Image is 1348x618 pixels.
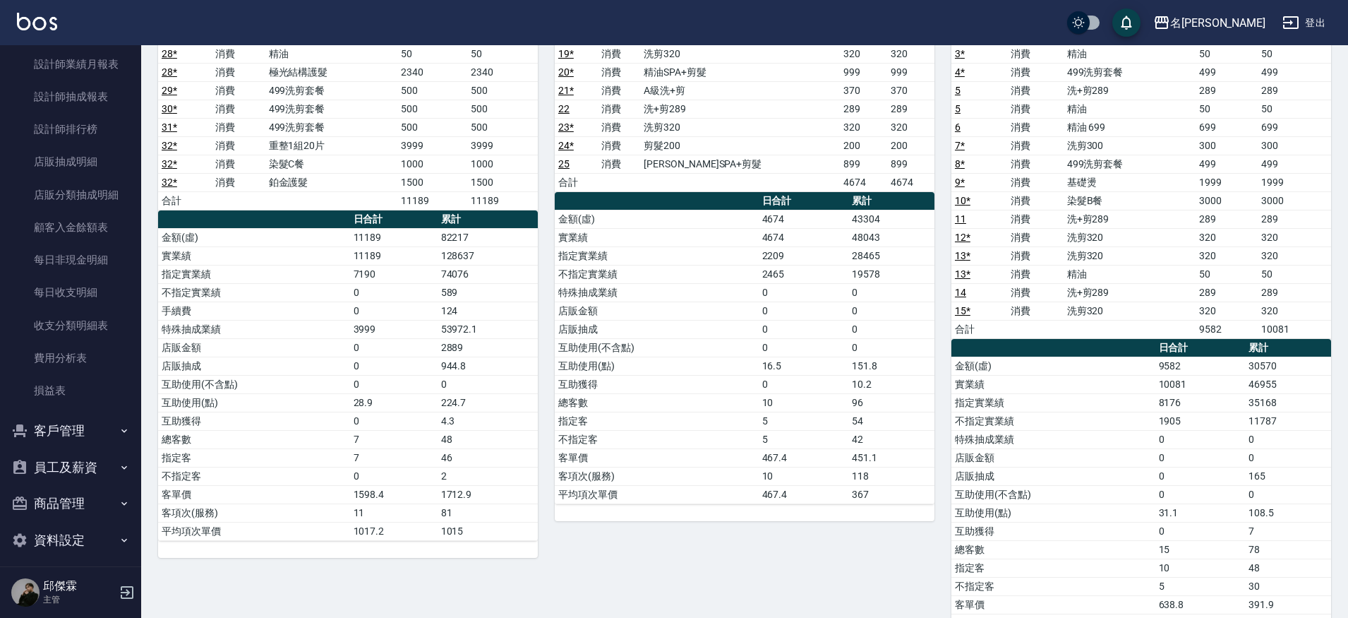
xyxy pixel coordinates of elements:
td: 289 [1258,81,1331,100]
td: 48 [438,430,538,448]
td: 0 [350,412,438,430]
td: 7 [350,430,438,448]
a: 5 [955,103,961,114]
td: 染髮C餐 [265,155,397,173]
td: 500 [467,100,538,118]
td: 消費 [212,63,265,81]
button: 名[PERSON_NAME] [1148,8,1271,37]
td: 精油SPA+剪髮 [640,63,840,81]
td: 消費 [212,136,265,155]
td: 客項次(服務) [158,504,350,522]
td: 消費 [1007,155,1063,173]
td: 0 [759,302,848,320]
td: 53972.1 [438,320,538,338]
td: 洗剪320 [1064,246,1196,265]
td: 42 [848,430,934,448]
td: 合計 [555,173,598,191]
td: 0 [350,283,438,302]
td: 互助獲得 [951,522,1155,540]
a: 每日收支明細 [6,276,136,309]
td: 0 [759,338,848,357]
td: 消費 [598,44,641,63]
td: 洗剪320 [640,118,840,136]
td: 精油 [265,44,397,63]
td: 320 [1258,228,1331,246]
td: 消費 [1007,228,1063,246]
td: 699 [1258,118,1331,136]
td: 指定實業績 [555,246,759,265]
td: 499洗剪套餐 [265,81,397,100]
td: 重整1組20片 [265,136,397,155]
td: 洗+剪289 [1064,81,1196,100]
td: 0 [1245,485,1331,504]
button: 登出 [1277,10,1331,36]
td: 消費 [212,81,265,100]
td: 0 [759,320,848,338]
td: 4674 [887,173,934,191]
td: 消費 [1007,63,1063,81]
td: 320 [887,118,934,136]
td: 999 [840,63,887,81]
td: 165 [1245,467,1331,485]
td: 19578 [848,265,934,283]
td: 2209 [759,246,848,265]
td: 互助使用(點) [555,357,759,375]
td: 289 [1258,210,1331,228]
td: 0 [848,320,934,338]
td: 289 [1196,210,1258,228]
a: 設計師業績月報表 [6,48,136,81]
table: a dense table [158,210,538,541]
td: 鉑金護髮 [265,173,397,191]
td: 200 [840,136,887,155]
td: 互助使用(點) [158,393,350,412]
td: 實業績 [555,228,759,246]
td: 互助使用(不含點) [951,485,1155,504]
td: 總客數 [555,393,759,412]
td: 320 [1196,228,1258,246]
td: 消費 [1007,136,1063,155]
td: 320 [887,44,934,63]
td: 499 [1258,63,1331,81]
td: 999 [887,63,934,81]
td: 10.2 [848,375,934,393]
td: 300 [1196,136,1258,155]
div: 名[PERSON_NAME] [1170,14,1265,32]
td: 128637 [438,246,538,265]
td: 0 [848,283,934,302]
td: 特殊抽成業績 [158,320,350,338]
th: 累計 [1245,339,1331,357]
td: 0 [1155,467,1245,485]
td: 4674 [840,173,887,191]
td: 消費 [598,136,641,155]
td: 589 [438,283,538,302]
td: 944.8 [438,357,538,375]
a: 6 [955,121,961,133]
td: 5 [759,412,848,430]
td: 289 [840,100,887,118]
td: 11189 [350,246,438,265]
td: 0 [848,338,934,357]
td: 消費 [1007,210,1063,228]
td: 8176 [1155,393,1245,412]
td: 消費 [1007,81,1063,100]
td: 50 [1258,44,1331,63]
td: 499 [1196,63,1258,81]
td: 899 [887,155,934,173]
td: 消費 [1007,302,1063,320]
td: 店販金額 [158,338,350,357]
td: 0 [438,375,538,393]
td: 367 [848,485,934,504]
td: 2 [438,467,538,485]
td: 互助使用(不含點) [555,338,759,357]
a: 14 [955,287,966,298]
td: 320 [1258,302,1331,320]
th: 日合計 [1155,339,1245,357]
td: 1999 [1258,173,1331,191]
td: 0 [350,302,438,320]
a: 11 [955,213,966,225]
td: 370 [887,81,934,100]
td: 500 [467,81,538,100]
td: 店販金額 [555,302,759,320]
td: 消費 [212,44,265,63]
td: 46 [438,448,538,467]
